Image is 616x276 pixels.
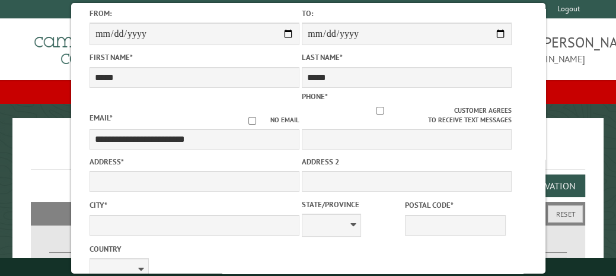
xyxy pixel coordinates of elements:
[302,8,512,19] label: To:
[49,239,175,253] label: Dates
[548,205,583,223] button: Reset
[31,202,585,224] h2: Filters
[90,8,299,19] label: From:
[302,106,512,126] label: Customer agrees to receive text messages
[90,243,299,255] label: Country
[90,113,113,123] label: Email
[302,52,512,63] label: Last Name
[302,199,403,210] label: State/Province
[308,33,586,66] span: [PERSON_NAME]-[GEOGRAPHIC_DATA][PERSON_NAME] [EMAIL_ADDRESS][DOMAIN_NAME]
[302,91,328,101] label: Phone
[31,137,585,170] h1: Reservations
[90,156,299,167] label: Address
[31,23,179,69] img: Campground Commander
[234,117,270,125] input: No email
[405,199,506,211] label: Postal Code
[234,115,299,125] label: No email
[305,107,454,115] input: Customer agrees to receive text messages
[90,52,299,63] label: First Name
[90,199,299,211] label: City
[302,156,512,167] label: Address 2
